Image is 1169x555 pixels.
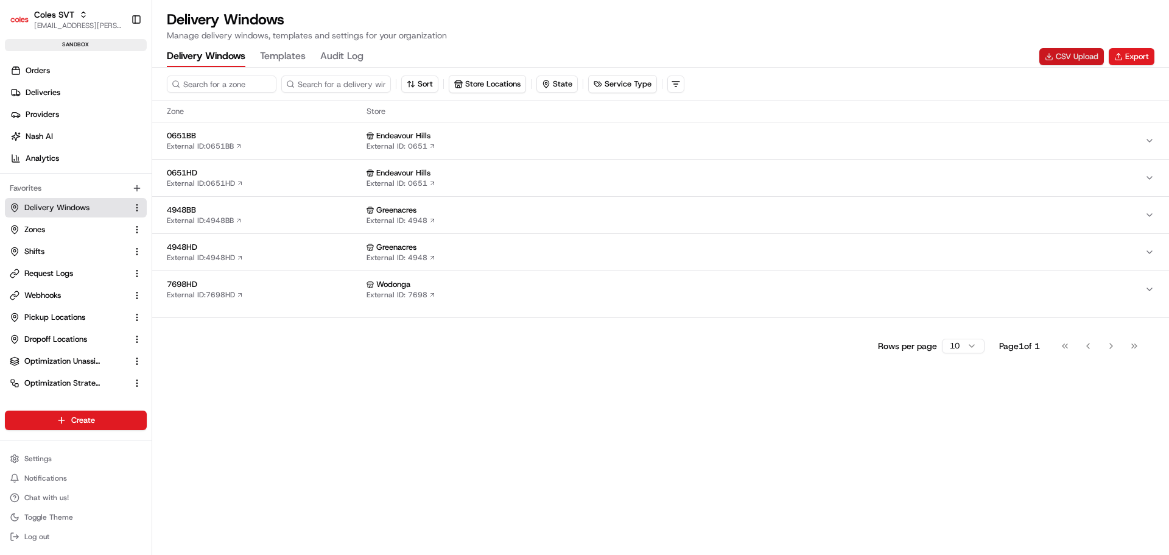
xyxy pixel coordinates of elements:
span: Settings [24,454,52,464]
span: 7698HD [167,279,362,290]
span: Deliveries [26,87,60,98]
a: External ID:0651BB [167,141,242,151]
button: Sort [401,76,438,93]
a: Deliveries [5,83,152,102]
span: 0651BB [167,130,362,141]
a: External ID: 4948 [367,253,436,263]
button: Chat with us! [5,489,147,506]
button: Request Logs [5,264,147,283]
p: Manage delivery windows, templates and settings for your organization [167,29,447,41]
button: Settings [5,450,147,467]
span: Analytics [26,153,59,164]
a: Pickup Locations [10,312,127,323]
button: Zones [5,220,147,239]
p: Rows per page [878,340,937,352]
span: 4948HD [167,242,362,253]
a: Shifts [10,246,127,257]
button: Service Type [589,76,656,93]
button: Delivery Windows [5,198,147,217]
button: Webhooks [5,286,147,305]
a: Webhooks [10,290,127,301]
span: Providers [26,109,59,120]
div: 💻 [103,178,113,188]
span: Pickup Locations [24,312,85,323]
span: Optimization Unassigned Orders [24,356,101,367]
button: Pickup Locations [5,308,147,327]
div: Favorites [5,179,147,198]
input: Search for a delivery window [281,76,391,93]
a: External ID: 7698 [367,290,436,300]
span: Notifications [24,473,67,483]
span: Endeavour Hills [376,130,430,141]
a: Nash AI [5,127,152,146]
input: Search for a zone [167,76,276,93]
button: Log out [5,528,147,545]
div: Start new chat [41,116,200,129]
span: Zones [24,224,45,235]
button: CSV Upload [1039,48,1104,65]
button: Export [1109,48,1154,65]
span: Store [367,106,1154,117]
button: Notifications [5,470,147,487]
button: Start new chat [207,120,222,135]
button: 0651BBExternal ID:0651BB Endeavour HillsExternal ID: 0651 [152,122,1169,159]
span: Request Logs [24,268,73,279]
a: 💻API Documentation [98,172,200,194]
a: External ID: 4948 [367,216,436,225]
div: Page 1 of 1 [999,340,1040,352]
a: Optimization Unassigned Orders [10,356,127,367]
button: Delivery Windows [167,46,245,67]
a: Analytics [5,149,152,168]
button: Templates [260,46,306,67]
button: Dropoff Locations [5,330,147,349]
div: sandbox [5,39,147,51]
span: Wodonga [376,279,410,290]
button: [EMAIL_ADDRESS][PERSON_NAME][PERSON_NAME][DOMAIN_NAME] [34,21,121,30]
button: Optimization Strategy [5,373,147,393]
p: Welcome 👋 [12,49,222,68]
a: Orders [5,61,152,80]
a: Request Logs [10,268,127,279]
a: External ID:4948BB [167,216,242,225]
span: Dropoff Locations [24,334,87,345]
span: Nash AI [26,131,53,142]
div: We're available if you need us! [41,129,154,138]
span: Log out [24,532,49,542]
span: Pylon [121,207,147,216]
button: Store Locations [449,76,525,93]
input: Clear [32,79,201,91]
button: Store Locations [449,75,526,93]
span: Optimization Strategy [24,378,101,389]
span: Chat with us! [24,493,69,503]
h1: Delivery Windows [167,10,447,29]
span: Create [71,415,95,426]
button: 4948BBExternal ID:4948BB GreenacresExternal ID: 4948 [152,197,1169,233]
a: Zones [10,224,127,235]
a: Delivery Windows [10,202,127,213]
button: Coles SVTColes SVT[EMAIL_ADDRESS][PERSON_NAME][PERSON_NAME][DOMAIN_NAME] [5,5,126,34]
a: Powered byPylon [86,206,147,216]
a: Dropoff Locations [10,334,127,345]
img: 1736555255976-a54dd68f-1ca7-489b-9aae-adbdc363a1c4 [12,116,34,138]
button: 0651HDExternal ID:0651HD Endeavour HillsExternal ID: 0651 [152,160,1169,196]
a: External ID:4948HD [167,253,244,263]
a: External ID: 0651 [367,141,436,151]
span: Zone [167,106,362,117]
button: 7698HDExternal ID:7698HD WodongaExternal ID: 7698 [152,271,1169,308]
span: Knowledge Base [24,177,93,189]
img: Nash [12,12,37,37]
a: 📗Knowledge Base [7,172,98,194]
button: 4948HDExternal ID:4948HD GreenacresExternal ID: 4948 [152,234,1169,270]
div: 📗 [12,178,22,188]
button: Coles SVT [34,9,74,21]
span: Delivery Windows [24,202,90,213]
span: Endeavour Hills [376,168,430,179]
img: Coles SVT [10,10,29,29]
span: Toggle Theme [24,512,73,522]
button: Optimization Unassigned Orders [5,352,147,371]
button: Shifts [5,242,147,261]
a: External ID:0651HD [167,179,244,188]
